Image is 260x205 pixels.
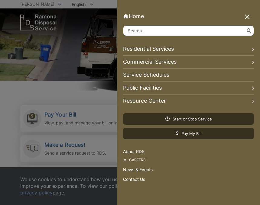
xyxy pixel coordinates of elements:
a: Service Schedules [123,69,254,82]
a: About RDS [123,148,254,155]
a: Start or Stop Service [123,113,254,125]
a: Pay My Bill [123,128,254,139]
a: News & Events [123,166,254,173]
a: Home [123,13,254,19]
input: Search [123,25,254,36]
a: Careers [129,157,254,163]
a: Residential Services [123,43,254,56]
a: Resource Center [123,94,254,107]
a: Commercial Services [123,56,254,69]
a: Public Facilities [123,82,254,94]
a: Contact Us [123,176,254,183]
